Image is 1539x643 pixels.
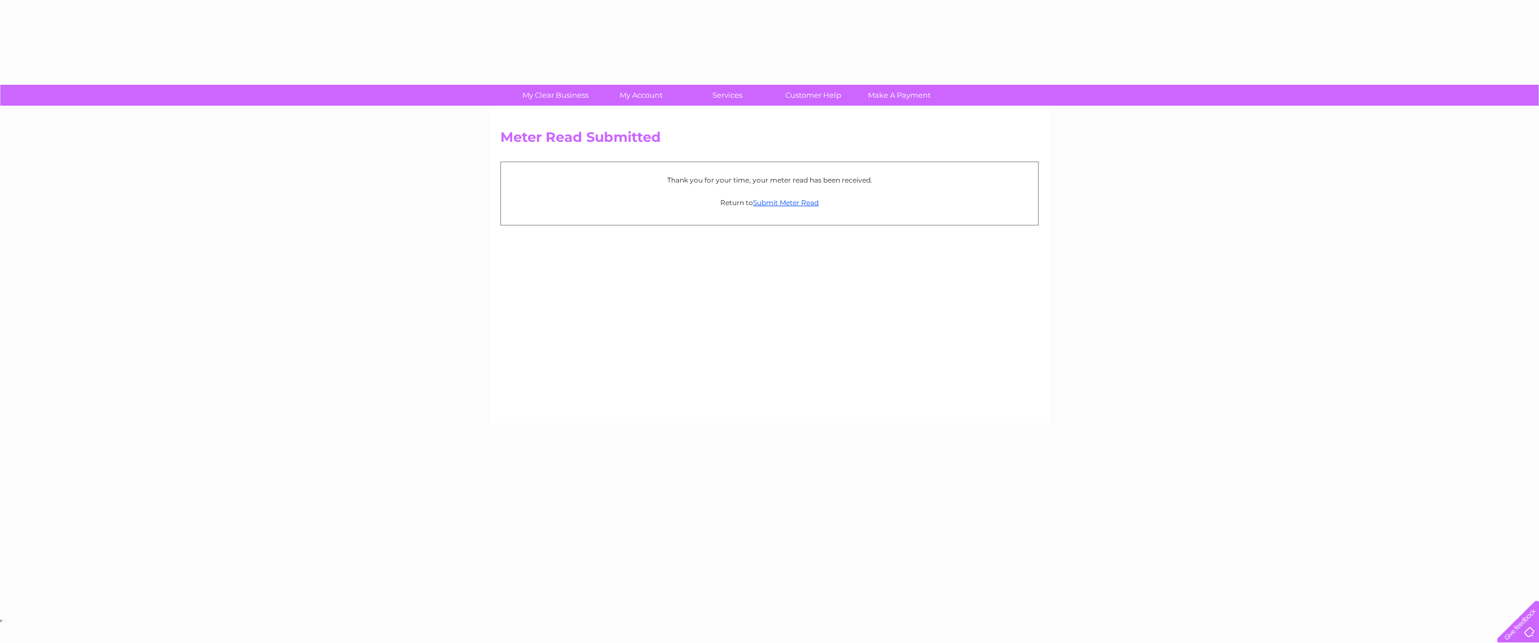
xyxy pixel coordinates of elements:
[753,198,819,207] a: Submit Meter Read
[853,85,946,106] a: Make A Payment
[681,85,774,106] a: Services
[595,85,688,106] a: My Account
[767,85,860,106] a: Customer Help
[507,197,1032,208] p: Return to
[509,85,602,106] a: My Clear Business
[500,129,1039,151] h2: Meter Read Submitted
[507,175,1032,185] p: Thank you for your time, your meter read has been received.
